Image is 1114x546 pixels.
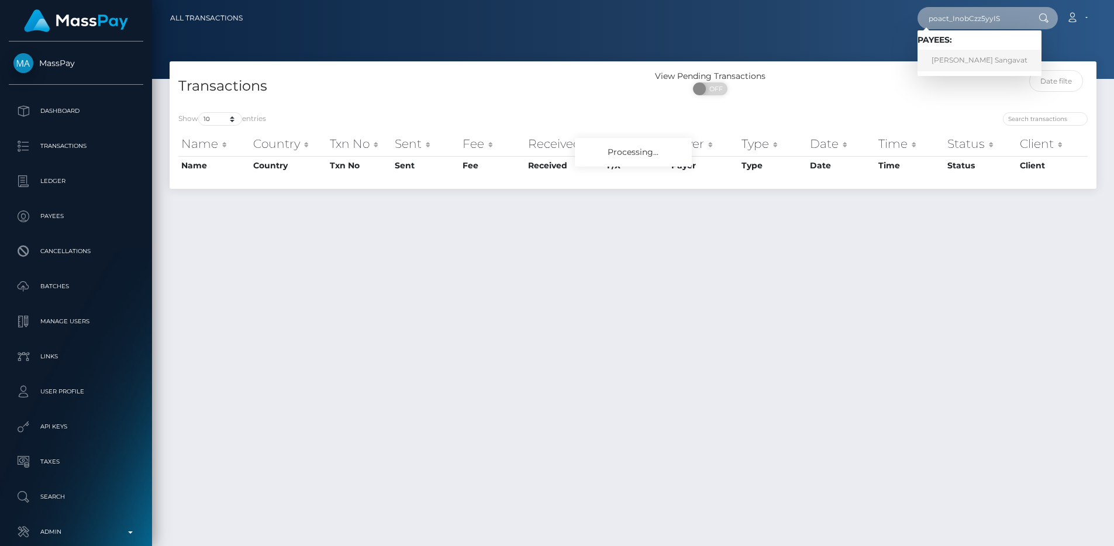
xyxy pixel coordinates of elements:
th: Sent [392,132,460,155]
th: Txn No [327,132,392,155]
p: Ledger [13,172,139,190]
a: Batches [9,272,143,301]
h4: Transactions [178,76,625,96]
th: Name [178,156,250,175]
a: User Profile [9,377,143,406]
a: API Keys [9,412,143,441]
a: Manage Users [9,307,143,336]
p: Transactions [13,137,139,155]
p: Manage Users [13,313,139,330]
a: All Transactions [170,6,243,30]
th: Time [875,132,944,155]
th: F/X [604,132,668,155]
div: View Pending Transactions [633,70,788,82]
th: Country [250,132,326,155]
p: Dashboard [13,102,139,120]
p: User Profile [13,383,139,400]
th: Fee [460,156,525,175]
th: Type [739,132,807,155]
th: Status [944,156,1017,175]
th: Status [944,132,1017,155]
img: MassPay [13,53,33,73]
th: Country [250,156,326,175]
a: [PERSON_NAME] Sangavat [918,50,1041,71]
th: Payer [668,156,739,175]
th: Name [178,132,250,155]
th: Payer [668,132,739,155]
th: Client [1017,156,1088,175]
th: Type [739,156,807,175]
h6: Payees: [918,35,1041,45]
p: Taxes [13,453,139,471]
th: Received [525,132,604,155]
img: MassPay Logo [24,9,128,32]
p: Search [13,488,139,506]
th: Date [807,132,875,155]
th: Received [525,156,604,175]
p: API Keys [13,418,139,436]
a: Taxes [9,447,143,476]
div: Processing... [575,138,692,167]
a: Cancellations [9,237,143,266]
a: Dashboard [9,96,143,126]
span: MassPay [9,58,143,68]
th: Client [1017,132,1088,155]
a: Payees [9,202,143,231]
th: Date [807,156,875,175]
th: Txn No [327,156,392,175]
th: Sent [392,156,460,175]
input: Date filter [1029,70,1083,92]
input: Search transactions [1003,112,1088,126]
a: Search [9,482,143,512]
p: Cancellations [13,243,139,260]
p: Links [13,348,139,365]
a: Links [9,342,143,371]
p: Payees [13,208,139,225]
input: Search... [918,7,1027,29]
select: Showentries [198,112,242,126]
label: Show entries [178,112,266,126]
th: Fee [460,132,525,155]
p: Batches [13,278,139,295]
span: OFF [699,82,729,95]
a: Transactions [9,132,143,161]
a: Ledger [9,167,143,196]
p: Admin [13,523,139,541]
th: Time [875,156,944,175]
